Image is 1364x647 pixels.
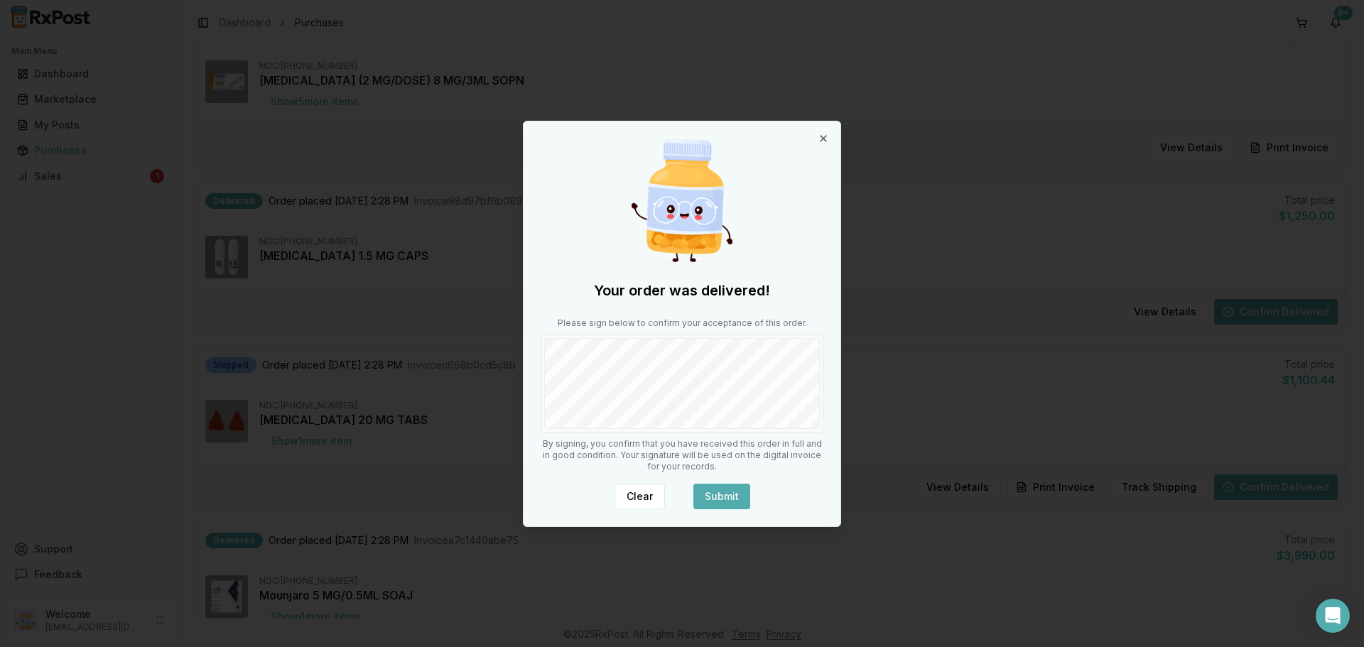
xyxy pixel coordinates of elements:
p: By signing, you confirm that you have received this order in full and in good condition. Your sig... [541,438,823,472]
img: Happy Pill Bottle [614,133,750,269]
p: Please sign below to confirm your acceptance of this order. [541,317,823,329]
button: Submit [693,484,750,509]
button: Clear [615,484,665,509]
h2: Your order was delivered! [541,281,823,300]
